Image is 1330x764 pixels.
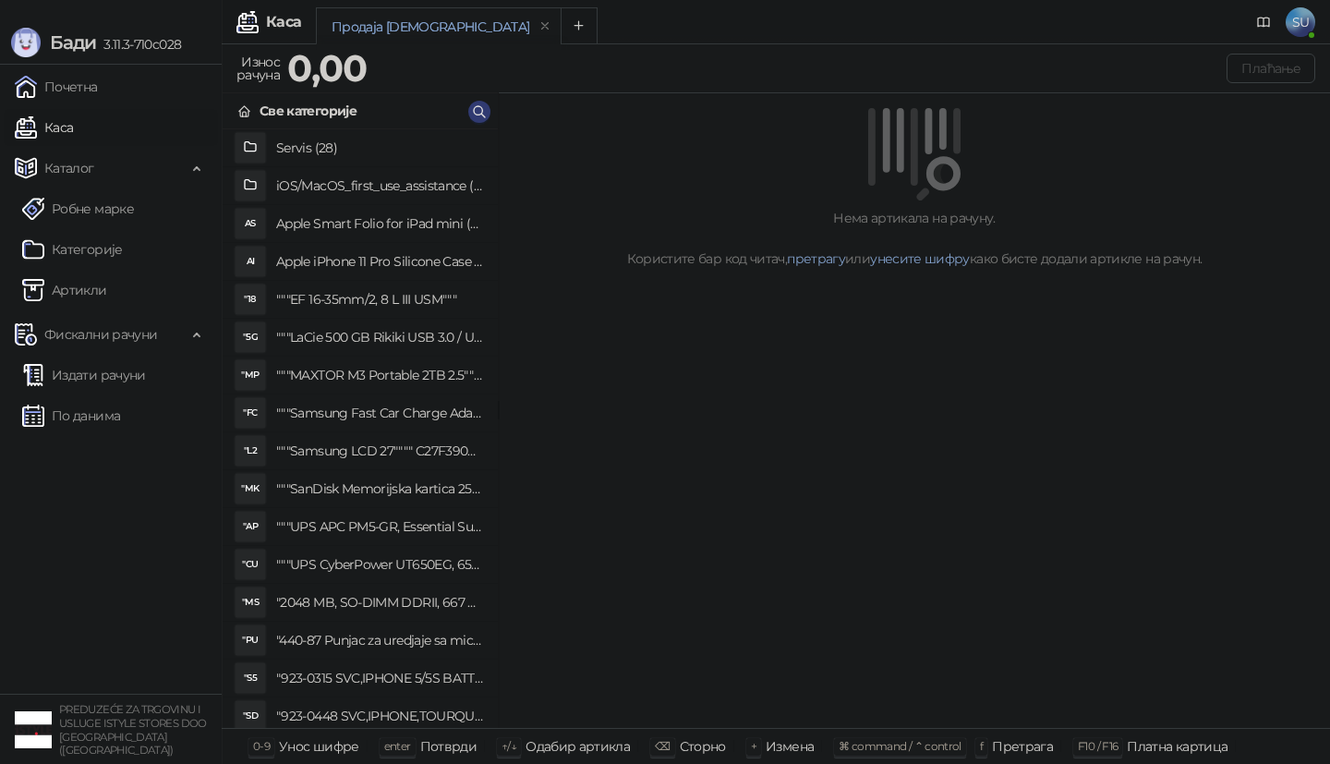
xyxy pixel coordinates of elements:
[332,17,529,37] div: Продаја [DEMOGRAPHIC_DATA]
[96,36,181,53] span: 3.11.3-710c028
[1227,54,1315,83] button: Плаћање
[276,247,483,276] h4: Apple iPhone 11 Pro Silicone Case - Black
[22,231,123,268] a: Категорије
[236,550,265,579] div: "CU
[236,436,265,466] div: "L2
[50,31,96,54] span: Бади
[22,190,134,227] a: Робне марке
[980,739,983,753] span: f
[276,398,483,428] h4: """Samsung Fast Car Charge Adapter, brzi auto punja_, boja crna"""
[233,50,284,87] div: Износ рачуна
[1286,7,1315,37] span: SU
[533,18,557,34] button: remove
[276,436,483,466] h4: """Samsung LCD 27"""" C27F390FHUXEN"""
[11,28,41,57] img: Logo
[236,474,265,503] div: "MK
[680,734,726,758] div: Сторно
[1127,734,1227,758] div: Платна картица
[22,272,107,309] a: ArtikliАртикли
[276,512,483,541] h4: """UPS APC PM5-GR, Essential Surge Arrest,5 utic_nica"""
[15,711,52,748] img: 64x64-companyLogo-77b92cf4-9946-4f36-9751-bf7bb5fd2c7d.png
[766,734,814,758] div: Измена
[236,625,265,655] div: "PU
[526,734,630,758] div: Одабир артикла
[276,209,483,238] h4: Apple Smart Folio for iPad mini (A17 Pro) - Sage
[15,109,73,146] a: Каса
[1078,739,1118,753] span: F10 / F16
[1249,7,1278,37] a: Документација
[236,398,265,428] div: "FC
[276,360,483,390] h4: """MAXTOR M3 Portable 2TB 2.5"""" crni eksterni hard disk HX-M201TCB/GM"""
[287,45,367,91] strong: 0,00
[384,739,411,753] span: enter
[276,550,483,579] h4: """UPS CyberPower UT650EG, 650VA/360W , line-int., s_uko, desktop"""
[236,663,265,693] div: "S5
[561,7,598,44] button: Add tab
[276,474,483,503] h4: """SanDisk Memorijska kartica 256GB microSDXC sa SD adapterom SDSQXA1-256G-GN6MA - Extreme PLUS, ...
[236,285,265,314] div: "18
[236,512,265,541] div: "AP
[59,703,207,757] small: PREDUZEĆE ZA TRGOVINU I USLUGE ISTYLE STORES DOO [GEOGRAPHIC_DATA] ([GEOGRAPHIC_DATA])
[502,739,516,753] span: ↑/↓
[276,285,483,314] h4: """EF 16-35mm/2, 8 L III USM"""
[787,250,845,267] a: претрагу
[276,663,483,693] h4: "923-0315 SVC,IPHONE 5/5S BATTERY REMOVAL TRAY Držač za iPhone sa kojim se otvara display
[276,133,483,163] h4: Servis (28)
[44,150,94,187] span: Каталог
[751,739,756,753] span: +
[236,247,265,276] div: AI
[236,209,265,238] div: AS
[655,739,670,753] span: ⌫
[992,734,1053,758] div: Претрага
[276,171,483,200] h4: iOS/MacOS_first_use_assistance (4)
[279,734,359,758] div: Унос шифре
[236,322,265,352] div: "5G
[260,101,357,121] div: Све категорије
[236,588,265,617] div: "MS
[276,701,483,731] h4: "923-0448 SVC,IPHONE,TOURQUE DRIVER KIT .65KGF- CM Šrafciger "
[521,208,1308,269] div: Нема артикала на рачуну. Користите бар код читач, или како бисте додали артикле на рачун.
[22,397,120,434] a: По данима
[870,250,970,267] a: унесите шифру
[223,129,498,728] div: grid
[253,739,270,753] span: 0-9
[44,316,157,353] span: Фискални рачуни
[276,588,483,617] h4: "2048 MB, SO-DIMM DDRII, 667 MHz, Napajanje 1,8 0,1 V, Latencija CL5"
[420,734,478,758] div: Потврди
[276,625,483,655] h4: "440-87 Punjac za uredjaje sa micro USB portom 4/1, Stand."
[236,701,265,731] div: "SD
[276,322,483,352] h4: """LaCie 500 GB Rikiki USB 3.0 / Ultra Compact & Resistant aluminum / USB 3.0 / 2.5"""""""
[236,360,265,390] div: "MP
[266,15,301,30] div: Каса
[839,739,961,753] span: ⌘ command / ⌃ control
[22,279,44,301] img: Artikli
[22,357,146,394] a: Издати рачуни
[15,68,98,105] a: Почетна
